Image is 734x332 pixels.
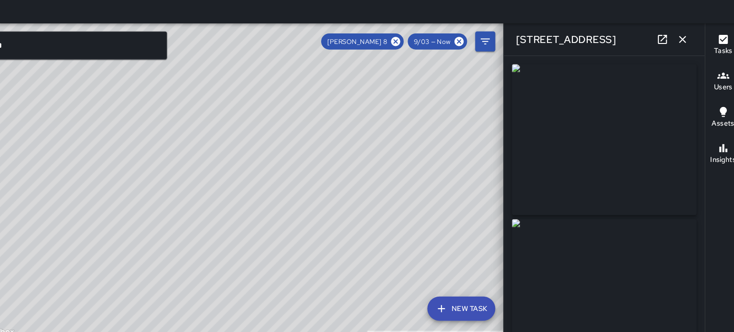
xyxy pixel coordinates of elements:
[482,38,501,57] button: Filters
[708,86,726,96] h6: Users
[700,34,734,69] button: Tasks
[335,44,404,52] span: [PERSON_NAME] 8
[705,155,729,165] h6: Insights
[700,138,734,172] button: Insights
[418,40,474,55] div: 9/03 — Now
[418,44,464,52] span: 9/03 — Now
[700,69,734,103] button: Users
[436,290,501,313] button: New Task
[700,103,734,138] button: Assets
[708,52,726,62] h6: Tasks
[520,38,615,54] h6: [STREET_ADDRESS]
[335,40,414,55] div: [PERSON_NAME] 8
[517,69,692,213] img: request_images%2F4de09210-88fa-11f0-bb95-755783245882
[706,120,728,131] h6: Assets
